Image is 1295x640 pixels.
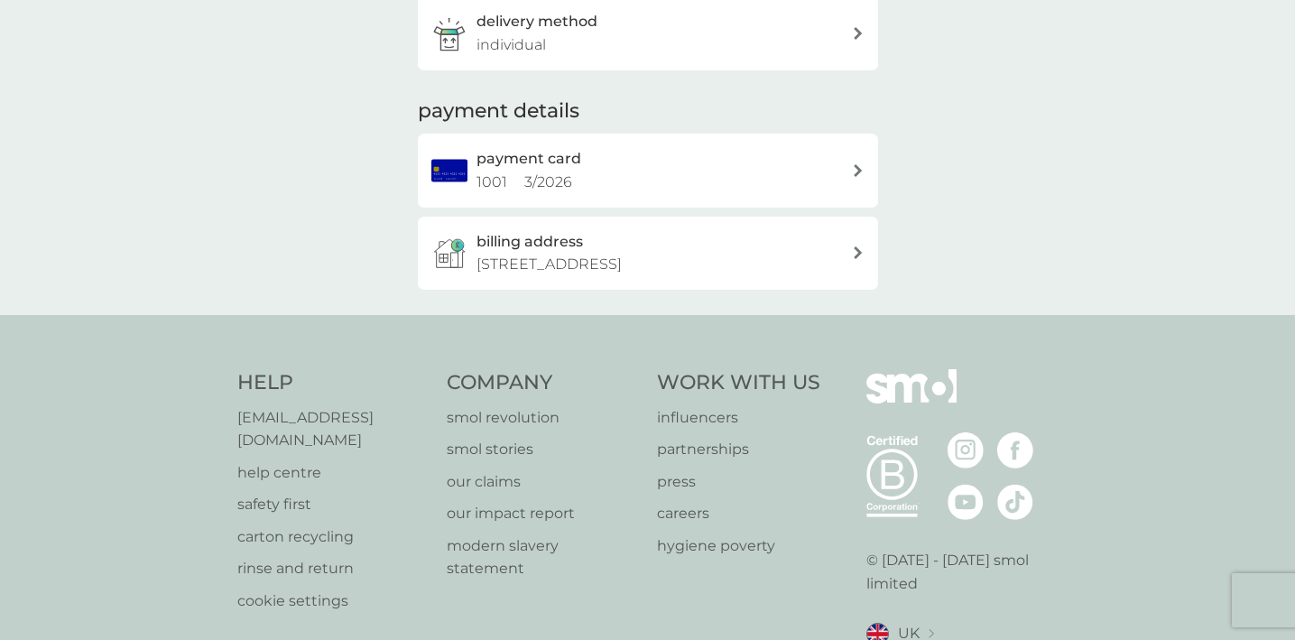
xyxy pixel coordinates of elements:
[657,406,820,430] a: influencers
[237,525,430,549] a: carton recycling
[657,470,820,494] a: press
[657,438,820,461] a: partnerships
[948,484,984,520] img: visit the smol Youtube page
[447,502,639,525] a: our impact report
[866,549,1059,595] p: © [DATE] - [DATE] smol limited
[237,369,430,397] h4: Help
[657,534,820,558] a: hygiene poverty
[237,406,430,452] a: [EMAIL_ADDRESS][DOMAIN_NAME]
[948,432,984,468] img: visit the smol Instagram page
[866,369,957,431] img: smol
[929,629,934,639] img: select a new location
[447,406,639,430] a: smol revolution
[447,369,639,397] h4: Company
[447,438,639,461] a: smol stories
[476,173,507,190] span: 1001
[997,484,1033,520] img: visit the smol Tiktok page
[476,33,546,57] p: individual
[476,230,583,254] h3: billing address
[418,217,878,290] button: billing address[STREET_ADDRESS]
[997,432,1033,468] img: visit the smol Facebook page
[524,173,572,190] span: 3 / 2026
[237,461,430,485] a: help centre
[657,502,820,525] a: careers
[476,147,581,171] h2: payment card
[447,470,639,494] a: our claims
[237,589,430,613] a: cookie settings
[476,253,622,276] p: [STREET_ADDRESS]
[237,493,430,516] a: safety first
[657,369,820,397] h4: Work With Us
[418,97,579,125] h2: payment details
[418,134,878,207] a: payment card1001 3/2026
[447,534,639,580] a: modern slavery statement
[237,557,430,580] a: rinse and return
[476,10,597,33] h3: delivery method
